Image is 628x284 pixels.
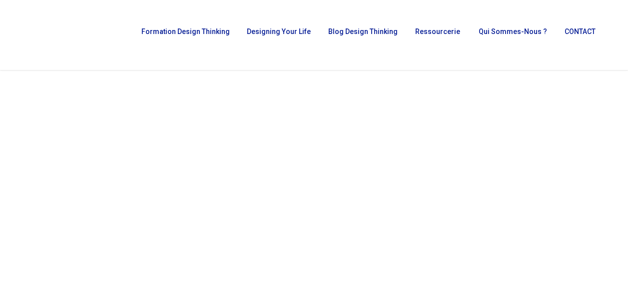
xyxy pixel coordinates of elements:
span: Blog Design Thinking [328,27,398,35]
span: Designing Your Life [247,27,311,35]
strong: PARTAGE [265,180,363,207]
strong: INSPIRE-TOI [250,118,378,144]
a: Ressourcerie [410,28,463,42]
span: Qui sommes-nous ? [479,27,547,35]
span: Ressourcerie [415,27,460,35]
strong: PRATIQUE [261,149,367,176]
span: CONTACT [565,27,596,35]
a: Qui sommes-nous ? [474,28,550,42]
a: Formation Design Thinking [136,28,232,42]
a: Designing Your Life [242,28,313,42]
span: Formation Design Thinking [141,27,230,35]
a: CONTACT [560,28,599,42]
a: Blog Design Thinking [323,28,400,42]
img: French Future Academy [14,15,119,55]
